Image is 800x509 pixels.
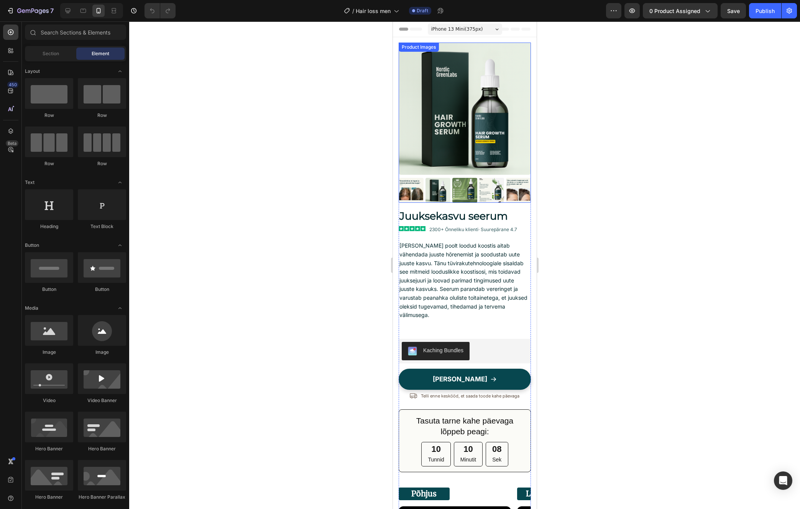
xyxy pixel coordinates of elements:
div: Row [25,160,73,167]
div: Beta [6,140,18,146]
div: Video [25,397,73,404]
span: Toggle open [114,65,126,77]
span: Layout [25,68,40,75]
div: Image [25,349,73,356]
span: Draft [417,7,428,14]
span: Save [727,8,740,14]
span: Element [92,50,109,57]
span: Toggle open [114,239,126,251]
span: Hair loss men [356,7,391,15]
span: Button [25,242,39,249]
div: Button [25,286,73,293]
span: Text [25,179,34,186]
input: Search Sections & Elements [25,25,126,40]
span: Media [25,305,38,312]
span: Toggle open [114,176,126,189]
div: Open Intercom Messenger [774,471,792,490]
div: Hero Banner [78,445,126,452]
button: Save [721,3,746,18]
iframe: Design area [393,21,537,509]
div: Video Banner [78,397,126,404]
button: 7 [3,3,57,18]
span: Toggle open [114,302,126,314]
button: 0 product assigned [643,3,718,18]
div: Hero Banner [25,445,73,452]
div: Hero Banner Parallax [78,494,126,501]
div: 450 [7,82,18,88]
div: Text Block [78,223,126,230]
div: Row [78,160,126,167]
div: Button [78,286,126,293]
div: Undo/Redo [145,3,176,18]
div: Row [25,112,73,119]
button: Publish [749,3,781,18]
span: 0 product assigned [649,7,700,15]
div: Image [78,349,126,356]
div: Row [78,112,126,119]
div: Hero Banner [25,494,73,501]
div: Heading [25,223,73,230]
strong: Lahendus [133,467,169,477]
div: Publish [756,7,775,15]
span: Section [43,50,59,57]
span: / [352,7,354,15]
p: 7 [50,6,54,15]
